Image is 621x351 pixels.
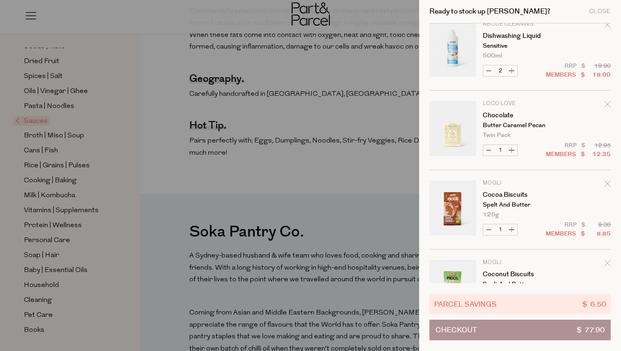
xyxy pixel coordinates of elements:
[483,101,555,107] p: Loco Love
[604,20,611,33] div: Remove Dishwashing Liquid
[483,21,555,27] p: Abode Cleaning
[483,260,555,265] p: MOGLi
[577,320,605,340] span: $ 77.90
[429,8,550,15] h2: Ready to stock up [PERSON_NAME]?
[494,65,506,76] input: QTY Dishwashing Liquid
[483,202,555,208] p: Spelt and Butter
[483,122,555,129] p: Butter Caramel Pecan
[435,320,477,340] span: Checkout
[483,132,511,138] span: Twin Pack
[483,212,499,218] span: 125g
[604,258,611,271] div: Remove Coconut Biscuits
[604,100,611,112] div: Remove Chocolate
[483,180,555,186] p: MOGLi
[589,8,611,14] div: Close
[429,320,611,340] button: Checkout$ 77.90
[483,271,555,278] a: Coconut Biscuits
[483,53,502,59] span: 500ml
[483,192,555,198] a: Cocoa Biscuits
[483,112,555,119] a: Chocolate
[483,43,555,49] p: Sensitive
[582,299,606,309] span: $ 6.50
[483,33,555,39] a: Dishwashing Liquid
[494,145,506,156] input: QTY Chocolate
[604,179,611,192] div: Remove Cocoa Biscuits
[434,299,497,309] span: Parcel Savings
[483,281,555,287] p: Spelt and Butter
[494,224,506,235] input: QTY Cocoa Biscuits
